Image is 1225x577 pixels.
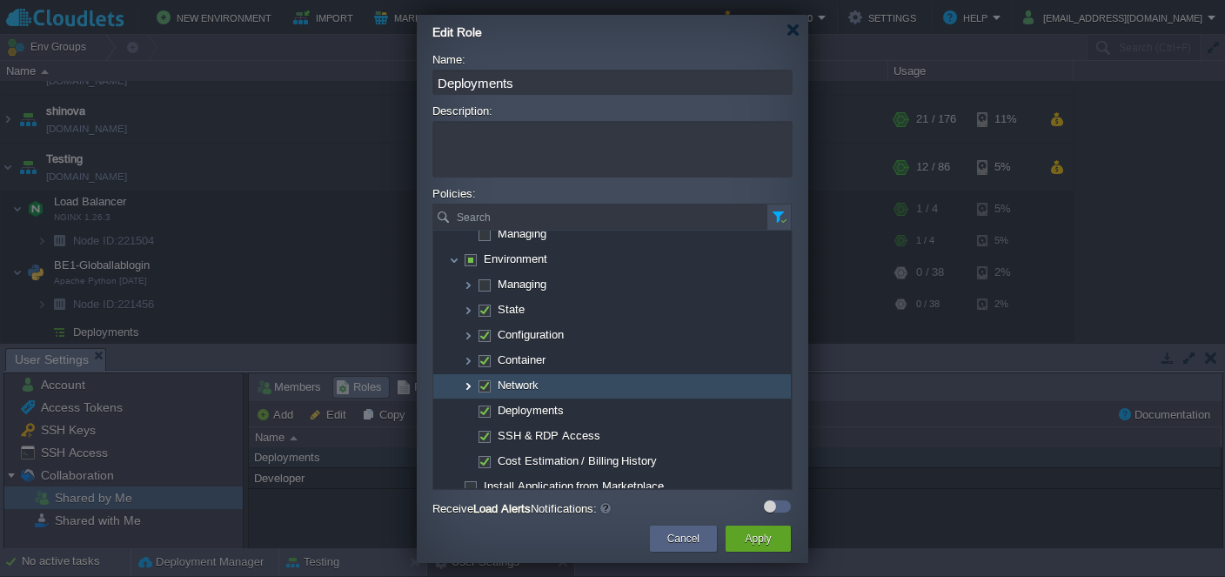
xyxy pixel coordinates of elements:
span: Edit Role [432,25,482,39]
img: AMDAwAAAACH5BAEAAAAALAAAAAABAAEAAAICRAEAOw== [475,324,478,348]
img: AMDAwAAAACH5BAEAAAAALAAAAAABAAEAAAICRAEAOw== [461,248,464,272]
img: AMDAwAAAACH5BAEAAAAALAAAAAABAAEAAAICRAEAOw== [475,223,478,247]
label: Description: [432,102,495,120]
img: AMDAwAAAACH5BAEAAAAALAAAAAABAAEAAAICRAEAOw== [475,450,478,474]
a: SSH & RDP Access [496,428,603,443]
img: AMDAwAAAACH5BAEAAAAALAAAAAABAAEAAAICRAEAOw== [475,374,478,399]
img: AMDAwAAAACH5BAEAAAAALAAAAAABAAEAAAICRAEAOw== [461,349,475,373]
img: AMDAwAAAACH5BAEAAAAALAAAAAABAAEAAAICRAEAOw== [475,299,478,323]
img: AMDAwAAAACH5BAEAAAAALAAAAAABAAEAAAICRAEAOw== [461,399,475,424]
img: AMDAwAAAACH5BAEAAAAALAAAAAABAAEAAAICRAEAOw== [447,475,461,500]
label: Policies: [432,185,479,203]
img: AMDAwAAAACH5BAEAAAAALAAAAAABAAEAAAICRAEAOw== [447,248,461,272]
img: AMDAwAAAACH5BAEAAAAALAAAAAABAAEAAAICRAEAOw== [475,425,478,449]
a: Configuration [496,327,566,342]
a: Network [496,378,541,392]
img: AMDAwAAAACH5BAEAAAAALAAAAAABAAEAAAICRAEAOw== [461,425,475,449]
a: Cost Estimation / Billing History [496,453,659,468]
a: Managing [496,226,549,241]
img: AMDAwAAAACH5BAEAAAAALAAAAAABAAEAAAICRAEAOw== [475,273,478,298]
button: Cancel [667,530,700,547]
a: Deployments [496,403,566,418]
a: Container [496,352,548,367]
label: Receive Notifications: [432,500,762,519]
a: Install Application from Marketplace [482,479,666,493]
img: AMDAwAAAACH5BAEAAAAALAAAAAABAAEAAAICRAEAOw== [461,299,475,323]
img: AMDAwAAAACH5BAEAAAAALAAAAAABAAEAAAICRAEAOw== [461,374,475,399]
button: Apply [745,530,771,547]
img: AMDAwAAAACH5BAEAAAAALAAAAAABAAEAAAICRAEAOw== [461,324,475,348]
a: State [496,302,527,317]
img: AMDAwAAAACH5BAEAAAAALAAAAAABAAEAAAICRAEAOw== [461,475,464,500]
img: AMDAwAAAACH5BAEAAAAALAAAAAABAAEAAAICRAEAOw== [475,349,478,373]
a: Managing [496,277,549,292]
a: Environment [482,252,550,266]
img: AMDAwAAAACH5BAEAAAAALAAAAAABAAEAAAICRAEAOw== [461,273,475,298]
label: Name: [432,50,468,69]
b: Load Alerts [473,502,531,515]
img: AMDAwAAAACH5BAEAAAAALAAAAAABAAEAAAICRAEAOw== [475,399,478,424]
img: AMDAwAAAACH5BAEAAAAALAAAAAABAAEAAAICRAEAOw== [461,450,475,474]
img: AMDAwAAAACH5BAEAAAAALAAAAAABAAEAAAICRAEAOw== [461,223,475,247]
